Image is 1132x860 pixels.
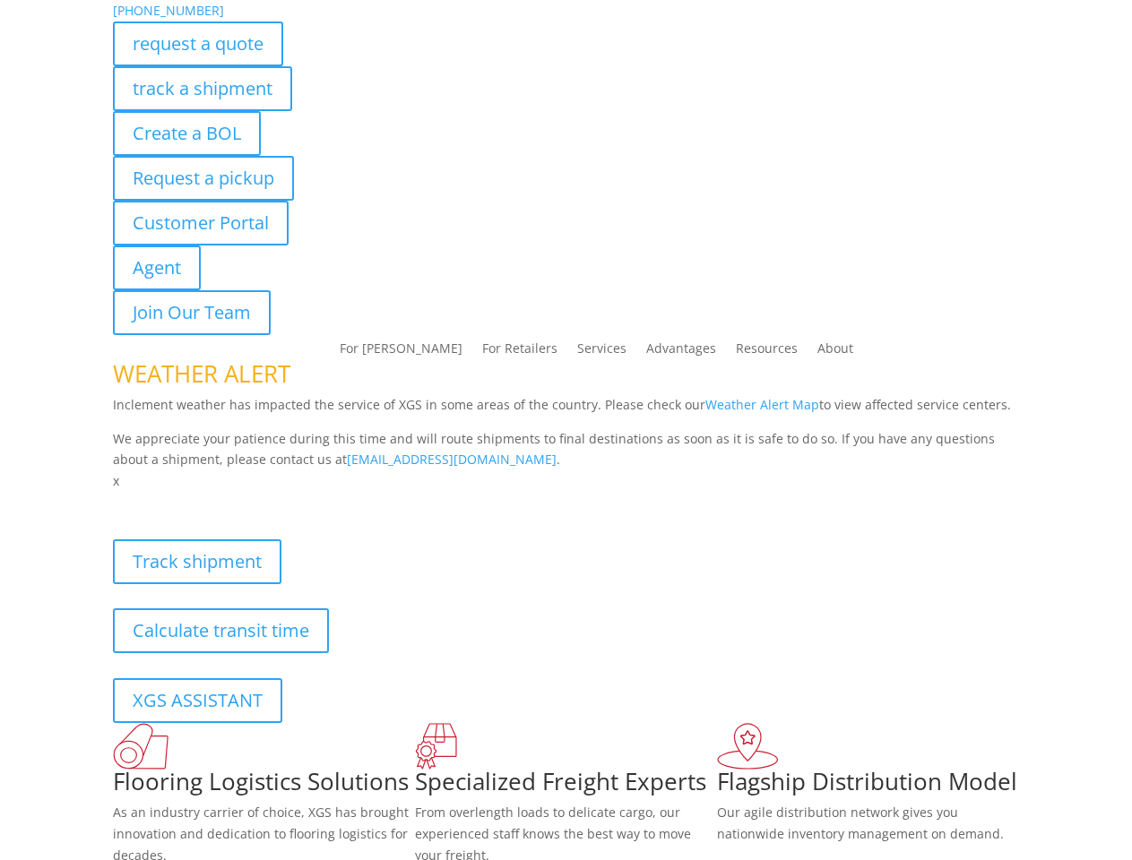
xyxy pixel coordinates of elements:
[347,451,557,468] a: [EMAIL_ADDRESS][DOMAIN_NAME]
[717,723,779,770] img: xgs-icon-flagship-distribution-model-red
[717,770,1019,802] h1: Flagship Distribution Model
[113,66,292,111] a: track a shipment
[646,342,716,362] a: Advantages
[113,21,283,66] a: request a quote
[113,156,294,201] a: Request a pickup
[736,342,798,362] a: Resources
[113,394,1018,428] p: Inclement weather has impacted the service of XGS in some areas of the country. Please check our ...
[113,539,281,584] a: Track shipment
[113,470,1018,492] p: x
[705,396,819,413] a: Weather Alert Map
[113,111,261,156] a: Create a BOL
[415,770,717,802] h1: Specialized Freight Experts
[482,342,557,362] a: For Retailers
[577,342,626,362] a: Services
[817,342,853,362] a: About
[113,2,224,19] a: [PHONE_NUMBER]
[717,804,1004,842] span: Our agile distribution network gives you nationwide inventory management on demand.
[113,357,290,390] span: WEATHER ALERT
[340,342,462,362] a: For [PERSON_NAME]
[113,770,415,802] h1: Flooring Logistics Solutions
[415,723,457,770] img: xgs-icon-focused-on-flooring-red
[113,494,513,512] b: Visibility, transparency, and control for your entire supply chain.
[113,723,169,770] img: xgs-icon-total-supply-chain-intelligence-red
[113,201,289,245] a: Customer Portal
[113,290,271,335] a: Join Our Team
[113,608,329,653] a: Calculate transit time
[113,678,282,723] a: XGS ASSISTANT
[113,245,201,290] a: Agent
[113,428,1018,471] p: We appreciate your patience during this time and will route shipments to final destinations as so...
